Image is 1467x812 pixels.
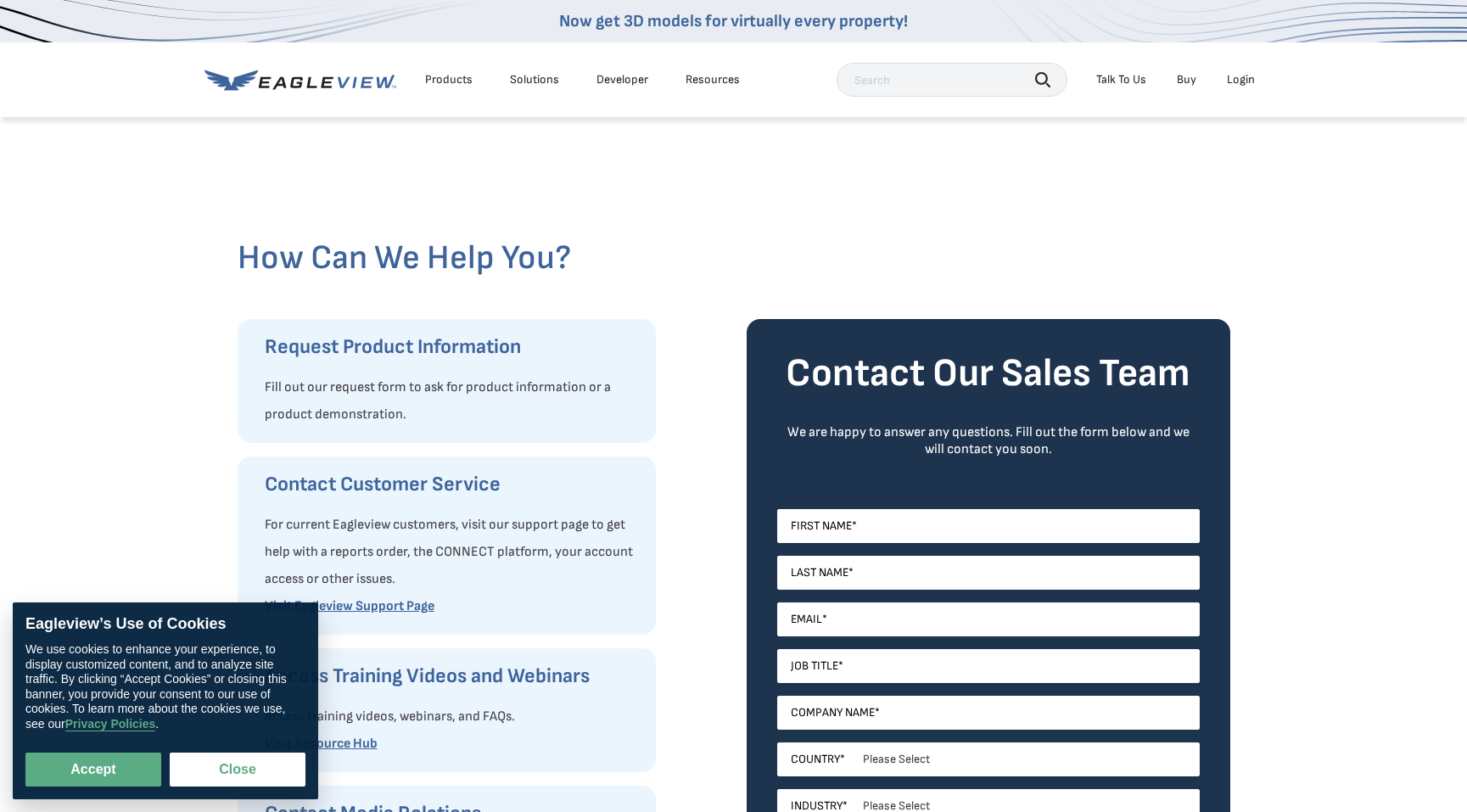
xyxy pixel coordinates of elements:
[1096,72,1146,87] div: Talk To Us
[25,642,305,731] div: We use cookies to enhance your experience, to display customized content, and to analyze site tra...
[510,72,559,87] div: Solutions
[1177,72,1196,87] a: Buy
[265,471,639,498] h3: Contact Customer Service
[265,333,639,361] h3: Request Product Information
[596,72,648,87] a: Developer
[559,11,908,31] a: Now get 3D models for virtually every property!
[25,753,161,787] button: Accept
[837,63,1067,97] input: Search
[25,615,305,634] div: Eagleview’s Use of Cookies
[777,424,1200,458] div: We are happy to answer any questions. Fill out the form below and we will contact you soon.
[425,72,473,87] div: Products
[1227,72,1255,87] div: Login
[265,663,639,690] h3: Access Training Videos and Webinars
[238,238,1230,278] h2: How Can We Help You?
[265,512,639,593] p: For current Eagleview customers, visit our support page to get help with a reports order, the CON...
[786,350,1190,397] strong: Contact Our Sales Team
[170,753,305,787] button: Close
[265,598,434,614] a: Visit Eagleview Support Page
[265,703,639,731] p: Access training videos, webinars, and FAQs.
[65,717,156,731] a: Privacy Policies
[265,736,378,752] a: Visit Resource Hub
[265,374,639,428] p: Fill out our request form to ask for product information or a product demonstration.
[686,72,740,87] div: Resources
